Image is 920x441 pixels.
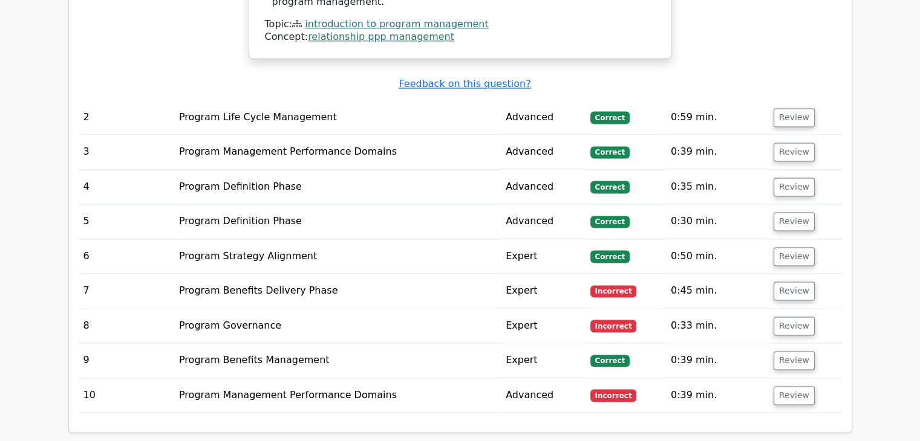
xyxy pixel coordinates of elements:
button: Review [774,212,815,231]
span: Incorrect [590,320,637,332]
td: Program Strategy Alignment [174,239,501,274]
td: 10 [79,378,174,413]
span: Correct [590,216,630,228]
span: Incorrect [590,389,637,401]
button: Review [774,108,815,127]
td: Expert [501,274,585,308]
button: Review [774,351,815,370]
a: introduction to program management [305,18,488,30]
span: Incorrect [590,285,637,297]
td: 2 [79,100,174,135]
td: Advanced [501,204,585,239]
button: Review [774,178,815,196]
td: Program Management Performance Domains [174,378,501,413]
td: 8 [79,309,174,343]
td: Advanced [501,135,585,169]
td: 0:35 min. [666,170,769,204]
td: Program Governance [174,309,501,343]
a: Feedback on this question? [399,78,530,89]
td: Expert [501,309,585,343]
a: relationship ppp management [308,31,454,42]
div: Topic: [265,18,656,31]
td: Expert [501,343,585,378]
td: Program Management Performance Domains [174,135,501,169]
td: 6 [79,239,174,274]
td: Advanced [501,378,585,413]
span: Correct [590,181,630,193]
button: Review [774,247,815,266]
span: Correct [590,146,630,158]
td: Advanced [501,170,585,204]
div: Concept: [265,31,656,43]
td: 0:59 min. [666,100,769,135]
td: Program Definition Phase [174,170,501,204]
span: Correct [590,355,630,367]
td: 9 [79,343,174,378]
td: 5 [79,204,174,239]
span: Correct [590,111,630,123]
td: Expert [501,239,585,274]
button: Review [774,317,815,335]
td: 0:45 min. [666,274,769,308]
td: 7 [79,274,174,308]
td: Program Definition Phase [174,204,501,239]
td: 0:30 min. [666,204,769,239]
button: Review [774,386,815,405]
td: 0:33 min. [666,309,769,343]
td: Advanced [501,100,585,135]
td: 0:39 min. [666,343,769,378]
button: Review [774,143,815,161]
td: 0:39 min. [666,378,769,413]
td: Program Benefits Management [174,343,501,378]
button: Review [774,282,815,300]
td: 3 [79,135,174,169]
span: Correct [590,250,630,262]
td: 0:39 min. [666,135,769,169]
td: 0:50 min. [666,239,769,274]
td: Program Benefits Delivery Phase [174,274,501,308]
td: Program Life Cycle Management [174,100,501,135]
td: 4 [79,170,174,204]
